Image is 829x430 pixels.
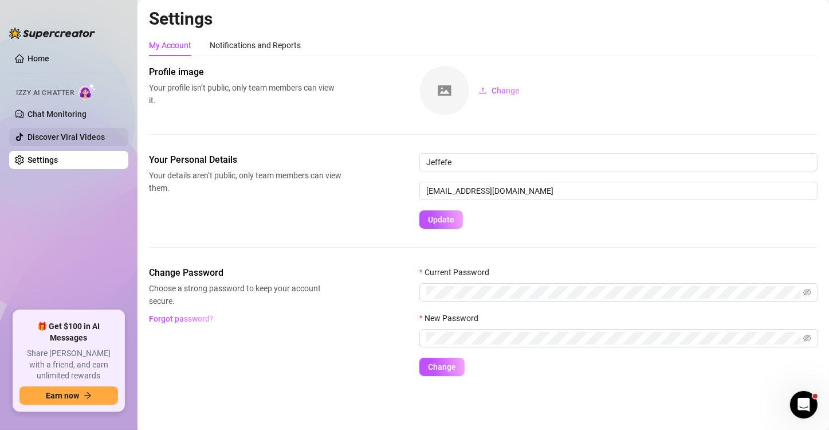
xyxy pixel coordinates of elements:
[19,348,118,382] span: Share [PERSON_NAME] with a friend, and earn unlimited rewards
[19,321,118,343] span: 🎁 Get $100 in AI Messages
[84,392,92,400] span: arrow-right
[78,83,96,100] img: AI Chatter
[149,266,341,280] span: Change Password
[149,8,818,30] h2: Settings
[149,310,214,328] button: Forgot password?
[479,87,487,95] span: upload
[803,334,811,342] span: eye-invisible
[419,210,463,229] button: Update
[27,132,105,142] a: Discover Viral Videos
[19,386,118,405] button: Earn nowarrow-right
[149,169,341,194] span: Your details aren’t public, only team members can view them.
[27,155,58,165] a: Settings
[803,288,811,296] span: eye-invisible
[470,81,529,100] button: Change
[149,65,341,79] span: Profile image
[150,314,214,323] span: Forgot password?
[428,215,454,224] span: Update
[149,153,341,167] span: Your Personal Details
[419,358,465,376] button: Change
[426,286,801,299] input: Current Password
[27,110,87,119] a: Chat Monitoring
[46,391,79,400] span: Earn now
[149,81,341,107] span: Your profile isn’t public, only team members can view it.
[9,28,95,39] img: logo-BBDzfeDw.svg
[426,332,801,345] input: New Password
[419,153,818,171] input: Enter name
[419,266,497,279] label: Current Password
[149,39,191,52] div: My Account
[492,86,520,95] span: Change
[16,88,74,99] span: Izzy AI Chatter
[428,362,456,372] span: Change
[419,182,818,200] input: Enter new email
[149,282,341,307] span: Choose a strong password to keep your account secure.
[210,39,301,52] div: Notifications and Reports
[27,54,49,63] a: Home
[420,66,469,115] img: square-placeholder.png
[790,391,818,419] iframe: Intercom live chat
[419,312,486,325] label: New Password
